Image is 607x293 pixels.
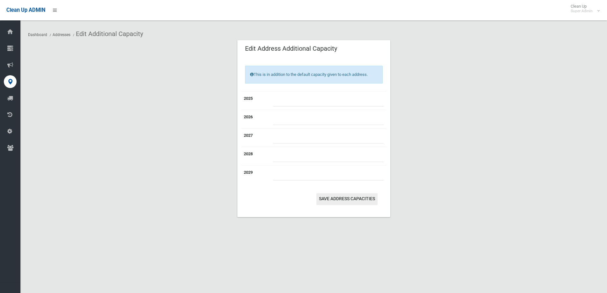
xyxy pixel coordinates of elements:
[71,28,143,40] li: Edit Additional Capacity
[53,33,70,37] a: Addresses
[6,7,45,13] span: Clean Up ADMIN
[567,4,599,13] span: Clean Up
[28,33,47,37] a: Dashboard
[241,110,270,128] th: 2026
[241,128,270,147] th: 2027
[571,9,593,13] small: Super Admin
[237,42,345,55] header: Edit Address Additional Capacity
[245,66,383,84] div: This is in addition to the default capacity given to each address.
[241,147,270,165] th: 2028
[241,91,270,110] th: 2025
[316,193,378,205] button: Save Address capacities
[241,165,270,184] th: 2029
